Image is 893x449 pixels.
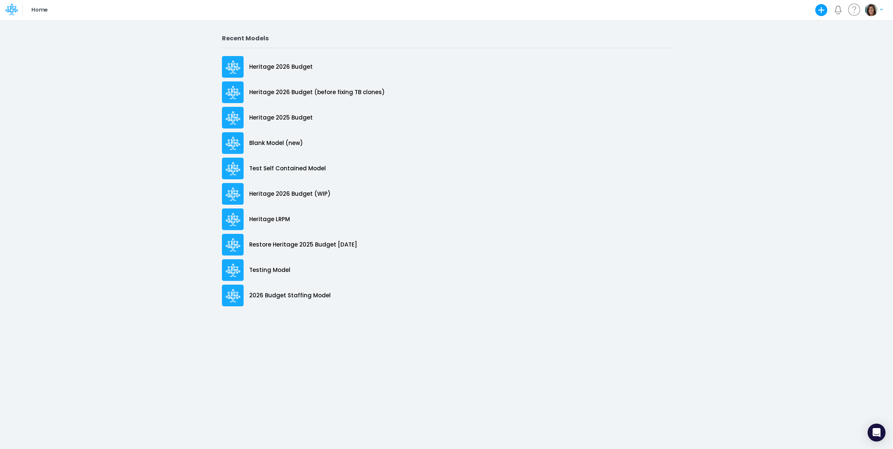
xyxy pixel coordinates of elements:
[222,54,671,80] a: Heritage 2026 Budget
[222,130,671,156] a: Blank Model (new)
[222,156,671,181] a: Test Self Contained Model
[31,6,47,14] p: Home
[249,215,290,224] p: Heritage LRPM
[249,88,385,97] p: Heritage 2026 Budget (before fixing TB clones)
[222,232,671,257] a: Restore Heritage 2025 Budget [DATE]
[222,181,671,207] a: Heritage 2026 Budget (WIP)
[222,105,671,130] a: Heritage 2025 Budget
[249,291,331,300] p: 2026 Budget Staffing Model
[222,80,671,105] a: Heritage 2026 Budget (before fixing TB clones)
[249,190,331,198] p: Heritage 2026 Budget (WIP)
[222,35,671,42] h2: Recent Models
[222,283,671,308] a: 2026 Budget Staffing Model
[868,424,886,442] div: Open Intercom Messenger
[222,257,671,283] a: Testing Model
[834,6,843,14] a: Notifications
[222,207,671,232] a: Heritage LRPM
[249,63,313,71] p: Heritage 2026 Budget
[249,164,326,173] p: Test Self Contained Model
[249,139,303,148] p: Blank Model (new)
[249,241,357,249] p: Restore Heritage 2025 Budget [DATE]
[249,114,313,122] p: Heritage 2025 Budget
[249,266,290,275] p: Testing Model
